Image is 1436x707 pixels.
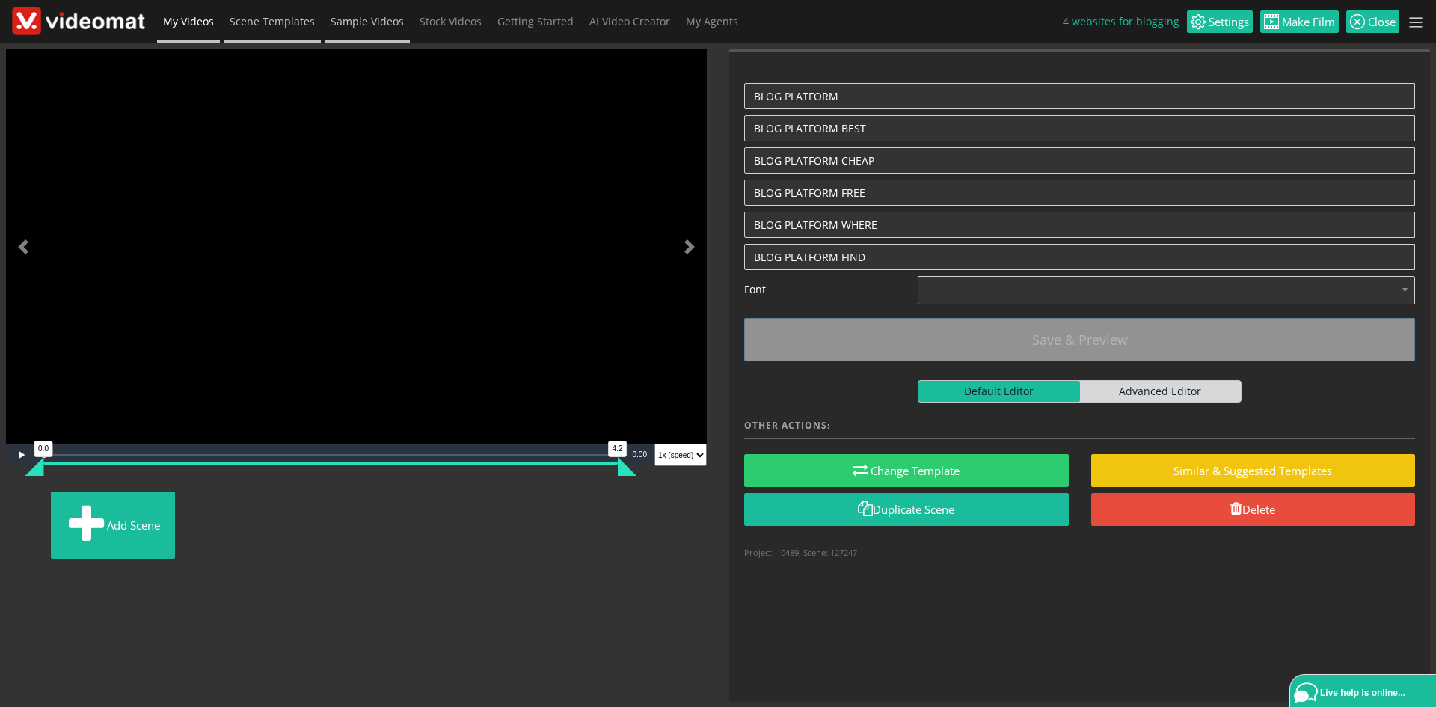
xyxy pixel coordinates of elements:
[633,450,647,459] span: 0:00
[744,83,1415,109] textarea: BLOG PLATFORM
[6,444,36,466] button: Play
[230,14,315,28] span: Scene Templates
[933,281,1372,299] span: [PERSON_NAME] Sans All Languages
[608,441,628,457] div: 4.2
[744,244,1415,270] textarea: BLOG PLATFORM FIND
[497,14,574,28] span: Getting Started
[1091,454,1416,488] button: similar & suggested templates
[744,147,1415,174] textarea: BLOG PLATFORM CHEAP
[744,547,857,558] small: Project: 10489; Scene: 127247
[744,318,1415,361] button: Save & Preview
[744,454,1069,488] button: Change Template
[51,492,175,559] button: Add scene
[1279,16,1335,28] span: Make Film
[331,14,404,28] span: Sample Videos
[1080,381,1242,402] span: Advanced Editor
[744,493,1069,527] a: Duplicate Scene
[12,7,145,35] img: Theme-Logo
[733,276,906,304] label: Font
[43,454,618,456] div: Progress Bar
[1187,10,1253,33] a: Settings
[165,88,252,98] div: Keywords by Traffic
[39,39,165,51] div: Domain: [DOMAIN_NAME]
[1320,688,1405,698] span: Live help is online...
[589,14,670,28] span: AI Video Creator
[6,49,707,444] div: Video Player
[163,14,214,28] span: My Videos
[149,87,161,99] img: tab_keywords_by_traffic_grey.svg
[1260,10,1339,33] a: Make Film
[1365,16,1396,28] span: Close
[1091,493,1416,527] a: Delete
[42,24,73,36] div: v 4.0.25
[1206,16,1249,28] span: Settings
[744,115,1415,141] textarea: BLOG PLATFORM BEST
[686,14,738,28] span: My Agents
[420,14,482,28] span: Stock Videos
[57,88,134,98] div: Domain Overview
[24,39,36,51] img: website_grey.svg
[744,212,1415,238] textarea: BLOG PLATFORM WHERE
[1294,679,1436,707] a: Live help is online...
[918,381,1080,402] span: Default Editor
[40,87,52,99] img: tab_domain_overview_orange.svg
[34,441,53,457] div: 0.0
[744,180,1415,206] textarea: BLOG PLATFORM FREE
[1063,1,1187,43] li: 4 websites for blogging
[24,24,36,36] img: logo_orange.svg
[744,420,1415,439] h4: Other actions:
[1346,10,1399,33] a: Close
